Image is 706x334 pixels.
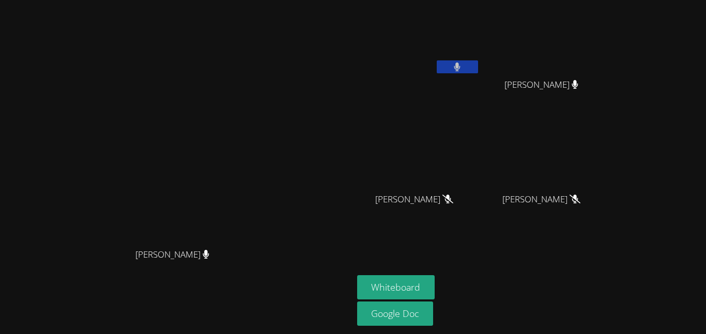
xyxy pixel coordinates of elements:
span: [PERSON_NAME] [504,77,578,92]
button: Whiteboard [357,275,435,299]
span: [PERSON_NAME] [502,192,580,207]
span: [PERSON_NAME] [135,247,209,262]
span: [PERSON_NAME] [375,192,453,207]
a: Google Doc [357,301,434,326]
